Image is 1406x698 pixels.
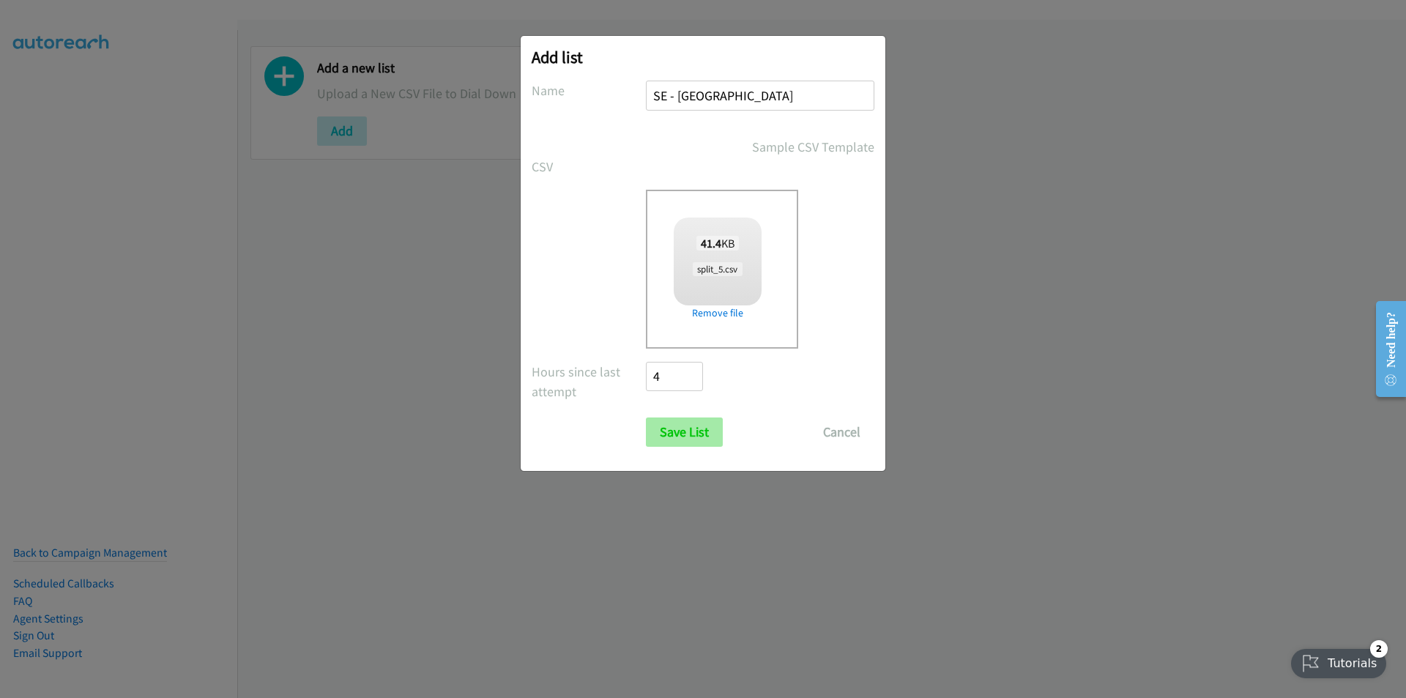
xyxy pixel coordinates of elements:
[532,157,646,177] label: CSV
[532,81,646,100] label: Name
[1364,291,1406,407] iframe: Resource Center
[701,236,721,250] strong: 41.4
[752,137,874,157] a: Sample CSV Template
[809,417,874,447] button: Cancel
[532,47,874,67] h2: Add list
[674,305,762,321] a: Remove file
[1282,634,1395,687] iframe: Checklist
[693,262,742,276] span: split_5.csv
[696,236,740,250] span: KB
[646,417,723,447] input: Save List
[532,362,646,401] label: Hours since last attempt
